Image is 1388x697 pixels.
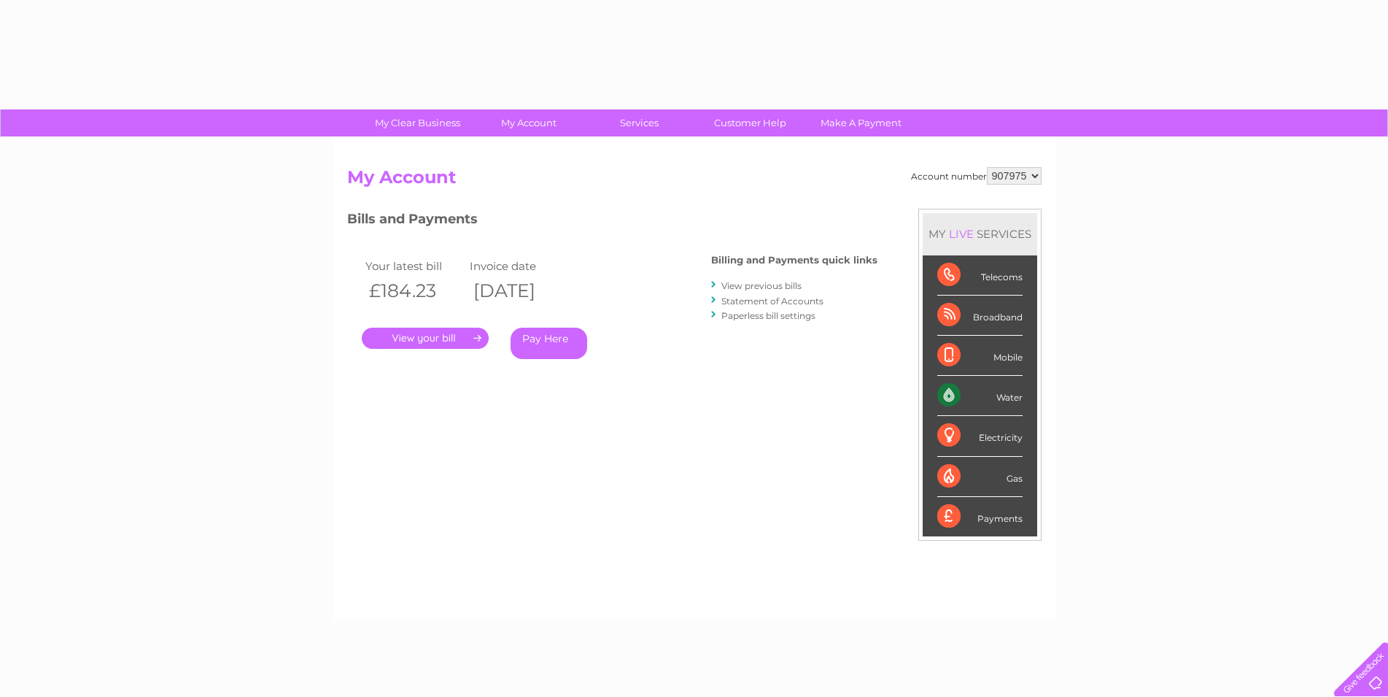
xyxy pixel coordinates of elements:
a: . [362,328,489,349]
a: View previous bills [721,280,802,291]
div: Account number [911,167,1042,185]
a: Pay Here [511,328,587,359]
a: My Account [468,109,589,136]
h3: Bills and Payments [347,209,877,234]
div: Mobile [937,336,1023,376]
div: Broadband [937,296,1023,336]
div: MY SERVICES [923,213,1037,255]
td: Your latest bill [362,256,467,276]
div: LIVE [946,227,977,241]
td: Invoice date [466,256,571,276]
h2: My Account [347,167,1042,195]
a: Customer Help [690,109,810,136]
div: Payments [937,497,1023,536]
div: Telecoms [937,255,1023,296]
a: My Clear Business [357,109,478,136]
th: [DATE] [466,276,571,306]
h4: Billing and Payments quick links [711,255,877,266]
a: Services [579,109,699,136]
th: £184.23 [362,276,467,306]
a: Make A Payment [801,109,921,136]
a: Statement of Accounts [721,296,823,307]
a: Paperless bill settings [721,310,815,321]
div: Electricity [937,416,1023,456]
div: Gas [937,457,1023,497]
div: Water [937,376,1023,416]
